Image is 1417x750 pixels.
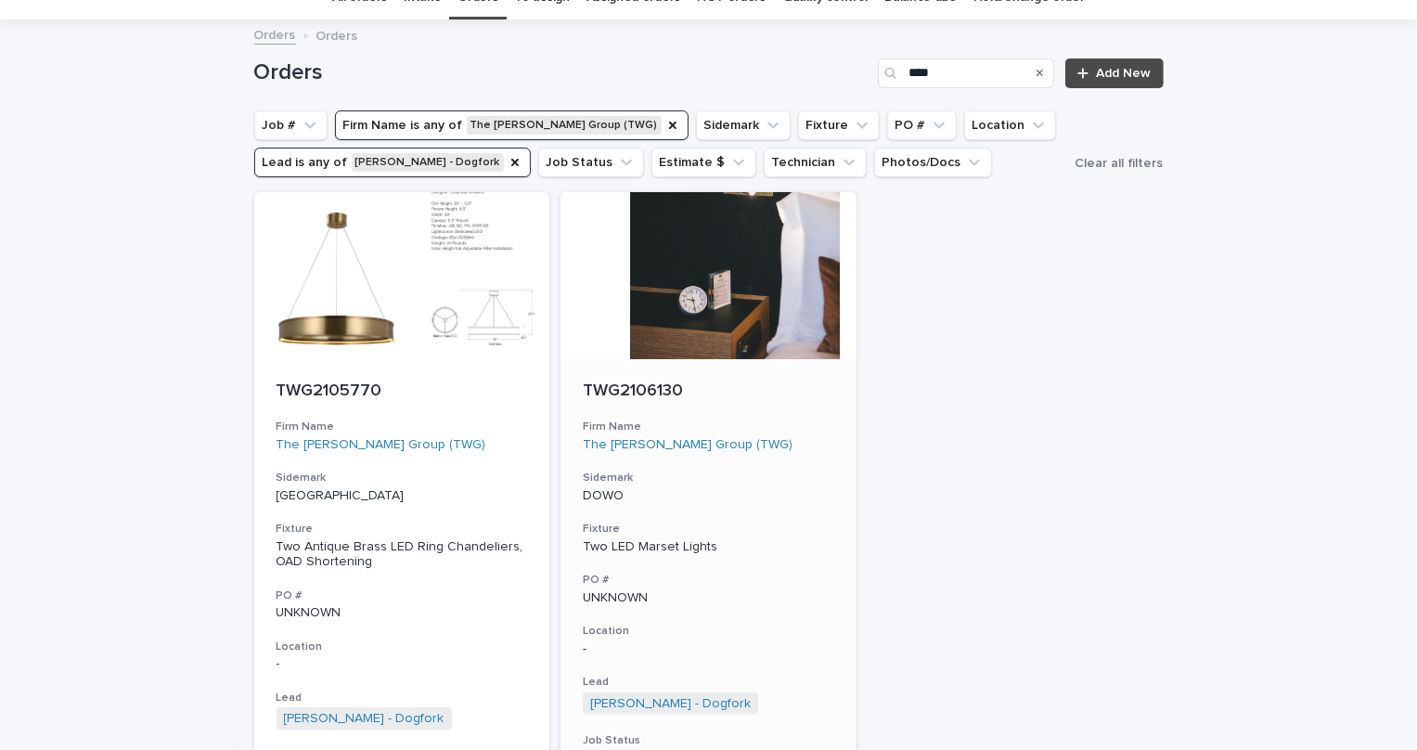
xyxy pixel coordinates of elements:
[1065,58,1163,88] a: Add New
[254,59,871,86] h1: Orders
[964,110,1056,140] button: Location
[798,110,880,140] button: Fixture
[583,733,834,748] h3: Job Status
[583,624,834,639] h3: Location
[583,420,834,434] h3: Firm Name
[277,471,528,485] h3: Sidemark
[1097,67,1152,80] span: Add New
[277,588,528,603] h3: PO #
[874,148,992,177] button: Photos/Docs
[878,58,1054,88] input: Search
[583,573,834,588] h3: PO #
[277,437,486,453] a: The [PERSON_NAME] Group (TWG)
[583,590,834,606] p: UNKNOWN
[583,488,834,504] p: DOWO
[590,696,751,712] a: [PERSON_NAME] - Dogfork
[651,148,756,177] button: Estimate $
[696,110,791,140] button: Sidemark
[277,691,528,705] h3: Lead
[284,711,444,727] a: [PERSON_NAME] - Dogfork
[277,420,528,434] h3: Firm Name
[335,110,689,140] button: Firm Name
[316,24,358,45] p: Orders
[583,471,834,485] h3: Sidemark
[583,675,834,690] h3: Lead
[1076,157,1164,170] span: Clear all filters
[277,522,528,537] h3: Fixture
[254,148,531,177] button: Lead
[277,381,528,402] p: TWG2105770
[583,437,792,453] a: The [PERSON_NAME] Group (TWG)
[583,381,834,402] p: TWG2106130
[277,605,528,621] p: UNKNOWN
[277,656,528,672] p: -
[277,488,528,504] p: [GEOGRAPHIC_DATA]
[583,539,834,555] div: Two LED Marset Lights
[254,110,328,140] button: Job #
[887,110,957,140] button: PO #
[764,148,867,177] button: Technician
[583,522,834,537] h3: Fixture
[583,641,834,657] p: -
[1068,149,1164,177] button: Clear all filters
[538,148,644,177] button: Job Status
[277,539,528,571] div: Two Antique Brass LED Ring Chandeliers, OAD Shortening
[277,640,528,654] h3: Location
[254,23,296,45] a: Orders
